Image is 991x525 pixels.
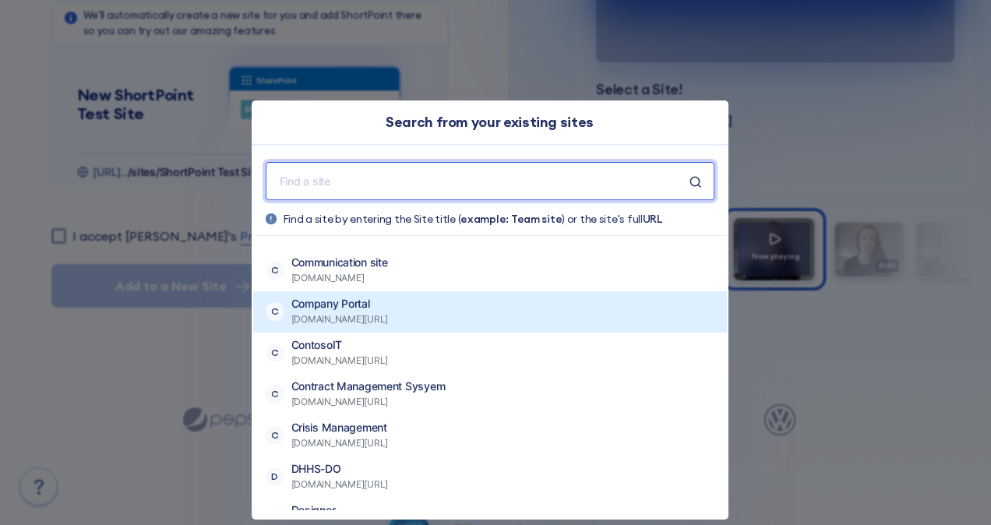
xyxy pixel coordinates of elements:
button: CCommunication site [DOMAIN_NAME] [253,250,727,291]
span: [DOMAIN_NAME][URL] [291,435,389,451]
span: C [266,385,284,403]
div: Search from your existing sites [252,100,728,145]
span: C [266,426,284,445]
span: C [266,344,284,362]
button: DDHHS-DO [DOMAIN_NAME][URL] [253,456,727,498]
button: CCompany Portal [DOMAIN_NAME][URL] [253,291,727,333]
p: Contract Management Sysyem [291,379,446,394]
div: https://vtprivate.sharepoint.com/sites/DHHS-DO [291,461,389,492]
p: Designer [291,502,389,518]
b: URL [643,212,663,226]
span: Find a site by entering the Site title ( ) or the site's full [283,212,663,226]
div: https://vtprivate.sharepoint.com/sites/CrisisManagement [291,420,389,451]
span: [DOMAIN_NAME][URL] [291,312,389,327]
button: CCrisis Management [DOMAIN_NAME][URL] [253,415,727,456]
span: C [266,302,284,321]
span: C [266,261,284,280]
span: [DOMAIN_NAME][URL] [291,394,446,410]
p: DHHS-DO [291,461,389,477]
span: [DOMAIN_NAME][URL] [291,353,389,368]
div: https://vtprivate.sharepoint.com/sites/CompanyPortal [291,296,389,327]
div: https://vtprivate.sharepoint.com/sites/ContractManagementSysyem [291,379,446,410]
span: D [266,467,284,486]
div: https://vtprivate.sharepoint.com/sites/ContosoIT [291,337,389,368]
button: CContract Management Sysyem [DOMAIN_NAME][URL] [253,374,727,415]
p: Communication site [291,255,388,270]
p: Company Portal [291,296,389,312]
span: [DOMAIN_NAME][URL] [291,477,389,492]
p: ContosoIT [291,337,389,353]
span: [DOMAIN_NAME] [291,270,388,286]
button: CContosoIT [DOMAIN_NAME][URL] [253,333,727,374]
input: Find a site [278,171,689,191]
b: example: Team site [460,212,562,226]
p: Crisis Management [291,420,389,435]
div: https://vtprivate.sharepoint.com [291,255,388,286]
